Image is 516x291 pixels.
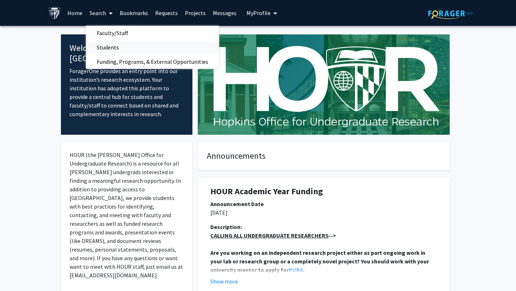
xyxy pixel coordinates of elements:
[181,0,209,25] a: Projects
[209,0,240,25] a: Messages
[486,259,511,286] iframe: Chat
[86,54,219,69] span: Funding, Programs, & External Opportunities
[70,43,184,64] h4: Welcome to [GEOGRAPHIC_DATA]
[198,34,450,135] img: Cover Image
[210,248,437,274] p: .
[210,223,437,231] div: Description:
[86,28,219,38] a: Faculty/Staff
[210,277,238,286] button: Show more
[289,266,303,273] a: PURA
[210,232,329,239] u: CALLING ALL UNDERGRADUATE RESEARCHERS
[116,0,152,25] a: Bookmarks
[70,67,184,118] p: ForagerOne provides an entry point into our institution’s research ecosystem. Your institution ha...
[247,9,271,16] span: My Profile
[152,0,181,25] a: Requests
[86,0,116,25] a: Search
[86,56,219,67] a: Funding, Programs, & External Opportunities
[86,40,130,54] span: Students
[210,200,437,208] div: Announcement Date
[428,8,473,19] img: ForagerOne Logo
[64,0,86,25] a: Home
[207,151,441,161] h4: Announcements
[210,208,437,217] p: [DATE]
[48,7,61,19] img: Johns Hopkins University Logo
[86,26,139,40] span: Faculty/Staff
[70,151,184,280] p: HOUR (the [PERSON_NAME] Office for Undergraduate Research) is a resource for all [PERSON_NAME] un...
[210,186,437,197] h1: HOUR Academic Year Funding
[210,232,336,239] strong: -->
[210,249,430,273] strong: Are you working on an independent research project either as part ongoing work in your lab or res...
[86,42,219,53] a: Students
